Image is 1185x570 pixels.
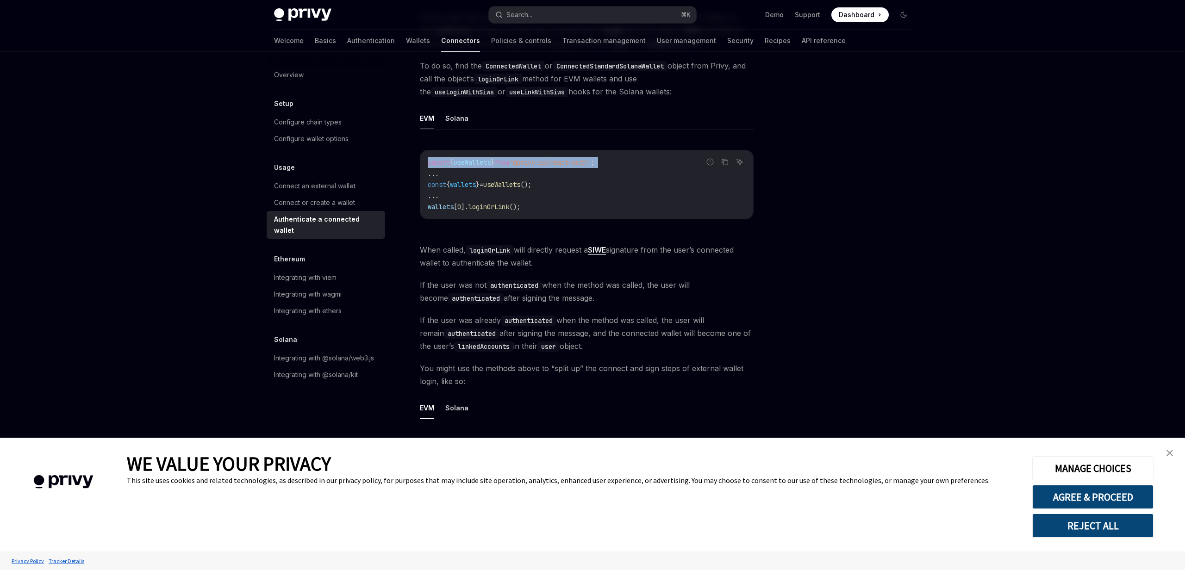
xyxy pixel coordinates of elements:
button: Ask AI [734,156,746,168]
span: const [428,180,446,189]
span: ]. [461,203,468,211]
a: Overview [267,67,385,83]
button: Report incorrect code [704,156,716,168]
a: Connect an external wallet [267,178,385,194]
div: Integrating with viem [274,272,337,283]
a: Connectors [441,30,480,52]
span: ; [591,158,594,167]
a: Tracker Details [46,553,87,569]
span: wallets [428,203,454,211]
h5: Setup [274,98,293,109]
span: If the user was already when the method was called, the user will remain after signing the messag... [420,314,754,353]
a: Security [727,30,754,52]
code: loginOrLink [474,74,522,84]
code: authenticated [501,316,556,326]
span: from [494,158,509,167]
span: ... [428,169,439,178]
h5: Usage [274,162,295,173]
button: Solana [445,397,468,419]
span: To do so, find the or object from Privy, and call the object’s method for EVM wallets and use the... [420,59,754,98]
span: import [428,158,450,167]
a: Authentication [347,30,395,52]
a: Basics [315,30,336,52]
a: Configure wallet options [267,130,385,147]
a: Integrating with @solana/kit [267,366,385,383]
code: user [537,341,560,352]
h5: Ethereum [274,254,305,265]
code: ConnectedStandardSolanaWallet [553,61,667,71]
code: ConnectedWallet [482,61,545,71]
code: loginOrLink [466,245,514,255]
code: useLinkWithSiws [505,87,568,97]
a: Demo [765,10,784,19]
img: dark logo [274,8,331,21]
div: Connect or create a wallet [274,197,355,208]
span: useWallets [483,180,520,189]
a: close banner [1160,444,1179,462]
div: Overview [274,69,304,81]
button: MANAGE CHOICES [1032,456,1154,480]
span: { [450,158,454,167]
a: Welcome [274,30,304,52]
div: Configure chain types [274,117,342,128]
button: EVM [420,107,434,129]
span: (); [520,180,531,189]
div: Integrating with @solana/kit [274,369,358,380]
span: '@privy-io/react-auth' [509,158,591,167]
span: } [491,158,494,167]
span: } [476,180,480,189]
span: You might use the methods above to “split up” the connect and sign steps of external wallet login... [420,362,754,388]
button: AGREE & PROCEED [1032,485,1154,509]
span: ⌘ K [681,11,691,19]
a: SIWE [588,245,606,255]
a: Configure chain types [267,114,385,130]
img: close banner [1166,450,1173,456]
span: { [446,180,450,189]
span: 0 [457,203,461,211]
button: Copy the contents from the code block [719,156,731,168]
div: Search... [506,9,532,20]
div: Integrating with @solana/web3.js [274,353,374,364]
img: company logo [14,462,113,502]
span: useWallets [454,158,491,167]
code: authenticated [486,280,542,291]
span: WE VALUE YOUR PRIVACY [127,452,331,476]
a: Integrating with @solana/web3.js [267,350,385,366]
span: wallets [450,180,476,189]
span: Dashboard [839,10,874,19]
h5: Solana [274,334,297,345]
a: API reference [802,30,846,52]
a: Privacy Policy [9,553,46,569]
a: Recipes [765,30,791,52]
a: User management [657,30,716,52]
a: Integrating with viem [267,269,385,286]
span: (); [509,203,520,211]
span: = [480,180,483,189]
a: Connect or create a wallet [267,194,385,211]
code: linkedAccounts [454,341,513,352]
a: Authenticate a connected wallet [267,211,385,239]
code: authenticated [444,328,499,339]
a: Policies & controls [491,30,551,52]
span: ... [428,192,439,200]
div: Authenticate a connected wallet [274,214,380,236]
button: Toggle dark mode [896,7,911,22]
div: Integrating with wagmi [274,289,342,300]
button: REJECT ALL [1032,514,1154,538]
span: loginOrLink [468,203,509,211]
div: This site uses cookies and related technologies, as described in our privacy policy, for purposes... [127,476,1018,485]
code: authenticated [448,293,504,304]
code: useLoginWithSiws [431,87,498,97]
a: Integrating with wagmi [267,286,385,303]
button: Solana [445,107,468,129]
span: When called, will directly request a signature from the user’s connected wallet to authenticate t... [420,243,754,269]
button: EVM [420,397,434,419]
a: Transaction management [562,30,646,52]
a: Wallets [406,30,430,52]
a: Integrating with ethers [267,303,385,319]
span: If the user was not when the method was called, the user will become after signing the message. [420,279,754,304]
span: [ [454,203,457,211]
a: Support [795,10,820,19]
div: Connect an external wallet [274,180,355,192]
a: Dashboard [831,7,889,22]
